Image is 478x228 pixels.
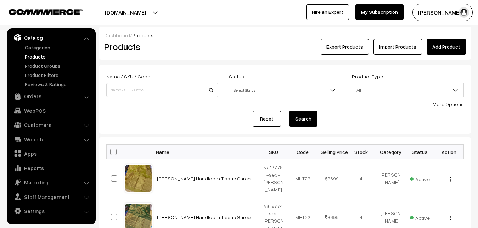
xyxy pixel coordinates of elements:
[288,159,317,198] td: MHT23
[259,159,288,198] td: va12775-sep-[PERSON_NAME]
[23,71,93,79] a: Product Filters
[352,83,464,97] span: All
[229,84,341,96] span: Select Status
[9,9,83,15] img: COMMMERCE
[410,212,430,222] span: Active
[153,145,259,159] th: Name
[347,145,376,159] th: Stock
[132,32,154,38] span: Products
[104,41,218,52] h2: Products
[9,104,93,117] a: WebPOS
[412,4,473,21] button: [PERSON_NAME]
[23,44,93,51] a: Categories
[9,176,93,189] a: Marketing
[157,176,251,182] a: [PERSON_NAME] Handloom Tissue Saree
[376,159,405,198] td: [PERSON_NAME]
[434,145,464,159] th: Action
[9,7,71,16] a: COMMMERCE
[289,111,317,127] button: Search
[352,84,463,96] span: All
[106,73,150,80] label: Name / SKU / Code
[157,214,251,220] a: [PERSON_NAME] Handloom Tissue Saree
[288,145,317,159] th: Code
[23,53,93,60] a: Products
[104,32,130,38] a: Dashboard
[9,31,93,44] a: Catalog
[104,32,466,39] div: /
[229,73,244,80] label: Status
[229,83,341,97] span: Select Status
[427,39,466,55] a: Add Product
[9,162,93,174] a: Reports
[321,39,369,55] button: Export Products
[347,159,376,198] td: 4
[317,159,347,198] td: 3699
[106,83,218,97] input: Name / SKU / Code
[355,4,404,20] a: My Subscription
[9,90,93,102] a: Orders
[9,190,93,203] a: Staff Management
[23,80,93,88] a: Reviews & Ratings
[9,118,93,131] a: Customers
[352,73,383,80] label: Product Type
[9,147,93,160] a: Apps
[253,111,281,127] a: Reset
[450,177,451,182] img: Menu
[410,174,430,183] span: Active
[405,145,434,159] th: Status
[317,145,347,159] th: Selling Price
[373,39,422,55] a: Import Products
[9,205,93,217] a: Settings
[459,7,469,18] img: user
[9,133,93,146] a: Website
[376,145,405,159] th: Category
[80,4,171,21] button: [DOMAIN_NAME]
[259,145,288,159] th: SKU
[306,4,349,20] a: Hire an Expert
[433,101,464,107] a: More Options
[450,216,451,220] img: Menu
[23,62,93,69] a: Product Groups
